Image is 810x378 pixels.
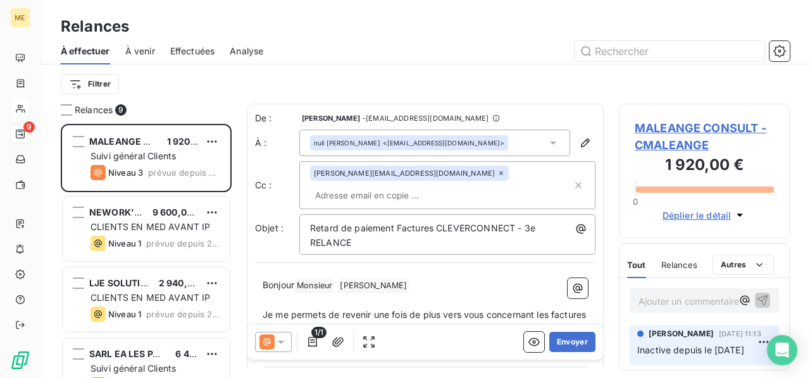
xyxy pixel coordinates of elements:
[302,114,360,122] span: [PERSON_NAME]
[663,209,732,222] span: Déplier le détail
[637,344,744,355] span: Inactive depuis le [DATE]
[635,154,774,179] h3: 1 920,00 €
[635,119,774,154] span: MALEANGE CONSULT - CMALEANGE
[627,260,646,270] span: Tout
[108,309,141,319] span: Niveau 1
[295,279,334,293] span: Monsieur
[90,221,210,232] span: CLIENTS EN MED AVANT IP
[61,15,129,38] h3: Relances
[90,292,210,303] span: CLIENTS EN MED AVANT IP
[153,207,201,217] span: 9 600,00 €
[661,260,697,270] span: Relances
[230,45,263,58] span: Analyse
[310,186,456,205] input: Adresse email en copie ...
[146,238,220,248] span: prévue depuis 2 jours
[633,197,638,207] span: 0
[549,332,595,352] button: Envoyer
[363,114,489,122] span: - [EMAIL_ADDRESS][DOMAIN_NAME]
[659,208,751,223] button: Déplier le détail
[575,41,764,61] input: Rechercher
[148,168,220,178] span: prévue depuis 7 jours
[310,223,538,248] span: Retard de paiement Factures CLEVERCONNECT - 3e RELANCE
[719,330,761,338] span: [DATE] 11:13
[255,112,299,125] span: De :
[167,136,214,147] span: 1 920,00 €
[159,277,208,288] span: 2 940,00 €
[125,45,155,58] span: À venir
[649,328,714,339] span: [PERSON_NAME]
[108,168,143,178] span: Niveau 3
[10,8,30,28] div: ME
[23,121,35,133] span: 9
[90,363,176,374] span: Suivi général Clients
[108,238,141,248] span: Niveau 1
[61,45,110,58] span: À effectuer
[89,277,160,288] span: LJE SOLUTIONS
[314,138,504,147] div: <[EMAIL_ADDRESS][DOMAIN_NAME]>
[75,104,113,116] span: Relances
[314,169,495,177] span: [PERSON_NAME][EMAIL_ADDRESS][DOMAIN_NAME]
[255,179,299,192] label: Cc :
[255,223,283,233] span: Objet :
[146,309,220,319] span: prévue depuis 2 jours
[170,45,215,58] span: Effectuées
[263,279,294,290] span: Bonjour
[314,138,380,147] span: null [PERSON_NAME]
[338,279,409,293] span: [PERSON_NAME]
[61,124,232,378] div: grid
[89,207,144,217] span: NEWORK'IN
[255,137,299,149] label: À :
[263,309,589,334] span: Je me permets de revenir une fois de plus vers vous concernant les factures en retard de paiement.
[713,255,774,275] button: Autres
[115,104,127,116] span: 9
[89,348,244,359] span: SARL EA LES PAPILLONS DE JOURS
[90,150,176,161] span: Suivi général Clients
[265,365,586,378] span: Total TTC à régler : 1 920,00 €
[175,348,224,359] span: 6 400,00 €
[767,335,797,365] div: Open Intercom Messenger
[61,74,119,94] button: Filtrer
[10,350,30,370] img: Logo LeanPay
[311,327,327,338] span: 1/1
[89,136,186,147] span: MALEANGE CONSULT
